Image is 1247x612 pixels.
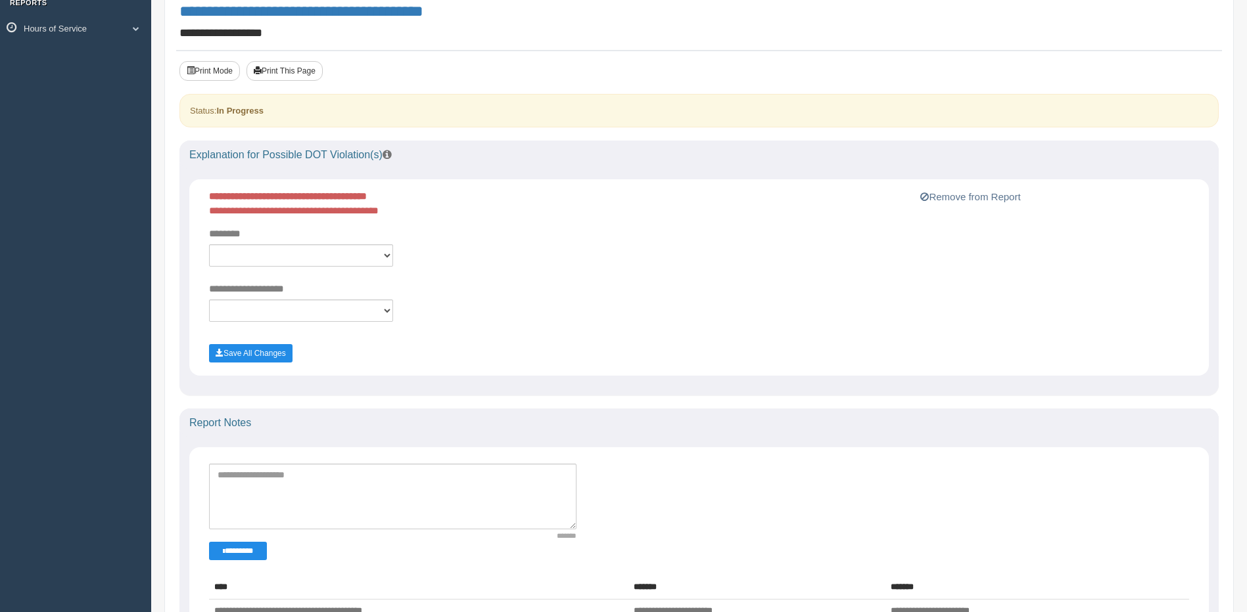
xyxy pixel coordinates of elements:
button: Save [209,344,293,362]
button: Change Filter Options [209,542,267,560]
div: Explanation for Possible DOT Violation(s) [179,141,1219,169]
button: Print Mode [179,61,240,81]
div: Report Notes [179,408,1219,437]
div: Status: [179,94,1219,127]
strong: In Progress [216,106,264,116]
button: Remove from Report [916,189,1024,205]
button: Print This Page [247,61,323,81]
